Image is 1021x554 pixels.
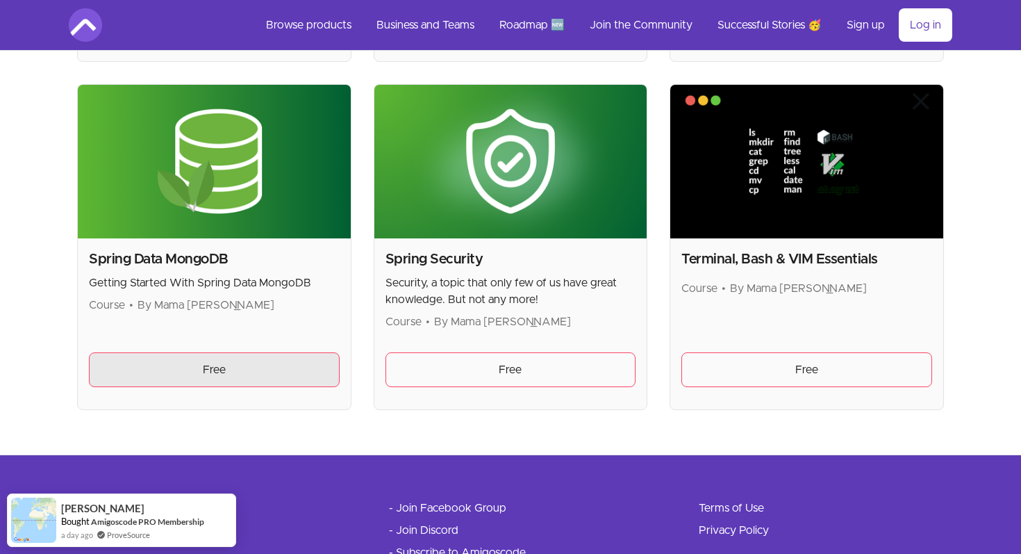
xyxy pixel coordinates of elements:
[365,8,485,42] a: Business and Teams
[836,8,896,42] a: Sign up
[61,516,90,527] span: Bought
[681,283,717,294] span: Course
[69,8,102,42] img: Amigoscode logo
[255,8,363,42] a: Browse products
[699,500,764,516] a: Terms of Use
[722,283,726,294] span: •
[89,275,340,291] p: Getting Started With Spring Data MongoDB
[389,500,506,516] a: - Join Facebook Group
[488,8,576,42] a: Roadmap 🆕
[426,316,430,327] span: •
[91,516,204,527] a: Amigoscode PRO Membership
[255,8,952,42] nav: Main
[899,8,952,42] a: Log in
[670,85,943,238] img: Product image for Terminal, Bash & VIM Essentials
[385,275,636,308] p: Security, a topic that only few of us have great knowledge. But not any more!
[78,85,351,238] img: Product image for Spring Data MongoDB
[138,300,274,311] span: By Mama [PERSON_NAME]
[61,503,144,514] span: [PERSON_NAME]
[699,522,769,539] a: Privacy Policy
[11,498,56,543] img: provesource social proof notification image
[89,352,340,387] a: Free
[374,85,647,238] img: Product image for Spring Security
[579,8,704,42] a: Join the Community
[706,8,833,42] a: Successful Stories 🥳
[730,283,867,294] span: By Mama [PERSON_NAME]
[681,250,932,269] h2: Terminal, Bash & VIM Essentials
[389,522,458,539] a: - Join Discord
[385,352,636,387] a: Free
[385,316,422,327] span: Course
[681,352,932,387] a: Free
[434,316,571,327] span: By Mama [PERSON_NAME]
[89,250,340,269] h2: Spring Data MongoDB
[107,529,150,541] a: ProveSource
[89,300,125,311] span: Course
[385,250,636,269] h2: Spring Security
[129,300,133,311] span: •
[61,529,93,541] span: a day ago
